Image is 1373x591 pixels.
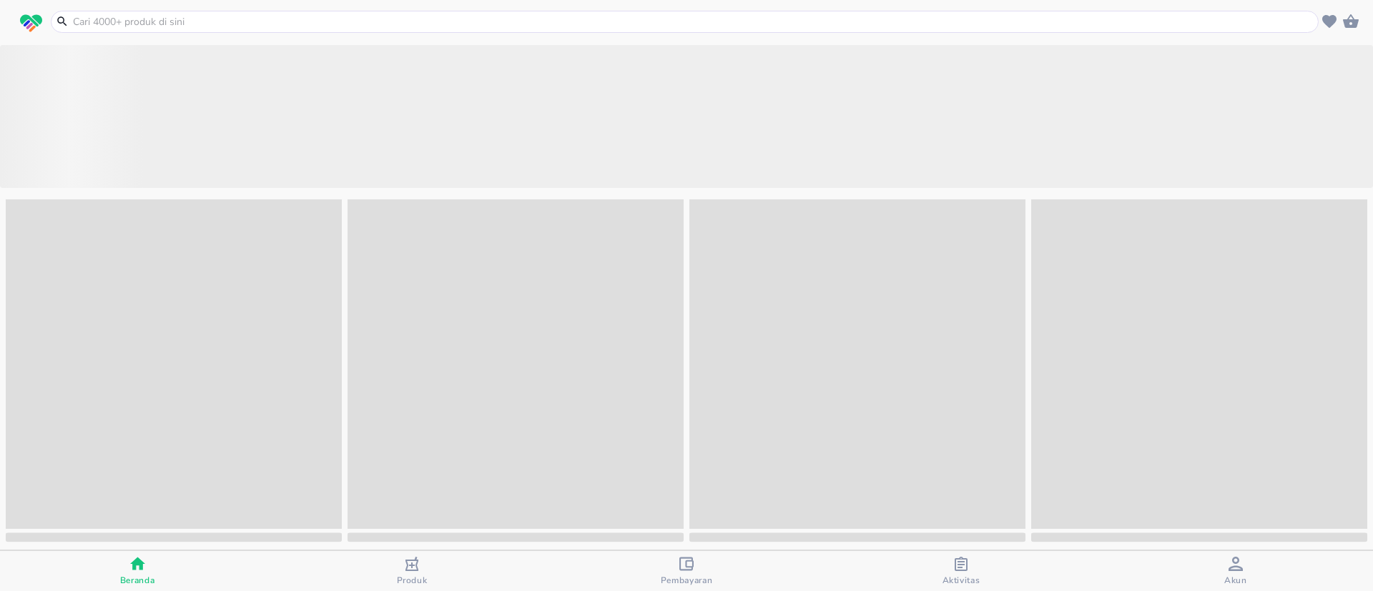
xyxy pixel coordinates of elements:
input: Cari 4000+ produk di sini [72,14,1315,29]
button: Produk [275,551,549,591]
button: Akun [1098,551,1373,591]
span: Akun [1224,575,1247,586]
span: Aktivitas [943,575,980,586]
img: logo_swiperx_s.bd005f3b.svg [20,14,42,33]
span: Beranda [120,575,155,586]
button: Aktivitas [824,551,1098,591]
span: Pembayaran [661,575,713,586]
button: Pembayaran [549,551,824,591]
span: Produk [397,575,428,586]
